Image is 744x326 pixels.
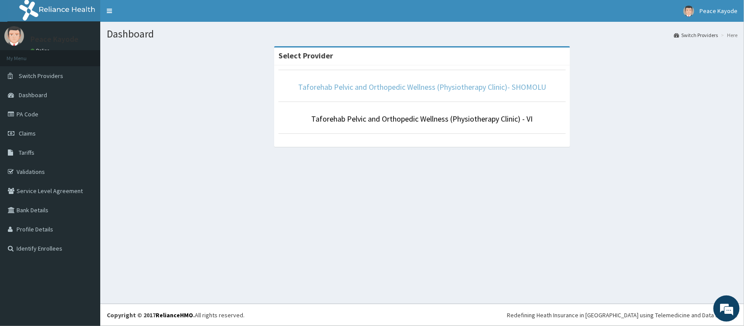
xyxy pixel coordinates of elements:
[279,51,333,61] strong: Select Provider
[107,311,195,319] strong: Copyright © 2017 .
[107,28,737,40] h1: Dashboard
[51,104,120,192] span: We're online!
[719,31,737,39] li: Here
[31,35,78,43] p: Peace Kayode
[674,31,718,39] a: Switch Providers
[19,91,47,99] span: Dashboard
[45,49,146,60] div: Chat with us now
[700,7,737,15] span: Peace Kayode
[19,72,63,80] span: Switch Providers
[683,6,694,17] img: User Image
[19,149,34,156] span: Tariffs
[4,226,166,257] textarea: Type your message and hit 'Enter'
[298,82,546,92] a: Taforehab Pelvic and Orthopedic Wellness (Physiotherapy Clinic)- SHOMOLU
[100,304,744,326] footer: All rights reserved.
[156,311,193,319] a: RelianceHMO
[16,44,35,65] img: d_794563401_company_1708531726252_794563401
[312,114,533,124] a: Taforehab Pelvic and Orthopedic Wellness (Physiotherapy Clinic) - VI
[4,26,24,46] img: User Image
[31,48,51,54] a: Online
[507,311,737,319] div: Redefining Heath Insurance in [GEOGRAPHIC_DATA] using Telemedicine and Data Science!
[143,4,164,25] div: Minimize live chat window
[19,129,36,137] span: Claims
